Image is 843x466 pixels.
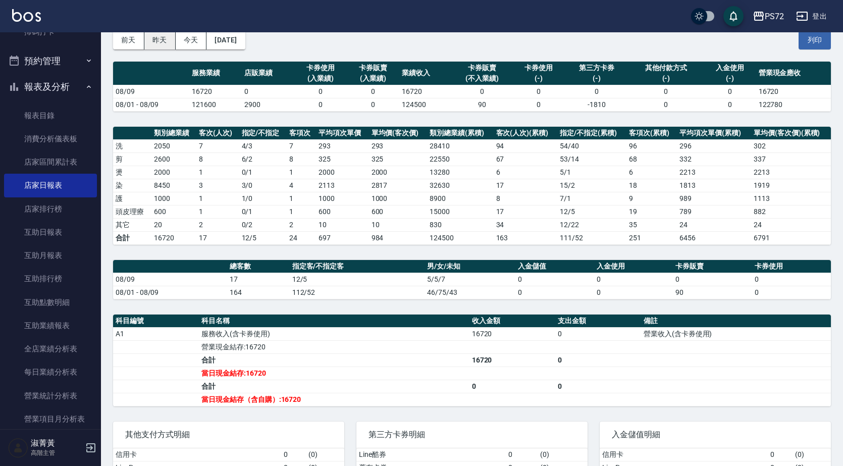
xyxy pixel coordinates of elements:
[427,231,493,244] td: 124500
[768,448,793,461] td: 0
[297,73,344,84] div: (入業績)
[626,205,677,218] td: 19
[469,353,555,367] td: 16720
[4,48,97,74] button: 預約管理
[113,85,189,98] td: 08/09
[494,205,558,218] td: 17
[189,98,242,111] td: 121600
[239,192,287,205] td: 1 / 0
[555,380,641,393] td: 0
[494,179,558,192] td: 17
[369,139,428,152] td: 293
[144,31,176,49] button: 昨天
[515,260,594,273] th: 入金儲值
[706,73,754,84] div: (-)
[454,63,510,73] div: 卡券販賣
[239,166,287,179] td: 0 / 1
[565,85,628,98] td: 0
[4,407,97,431] a: 營業項目月分析表
[494,152,558,166] td: 67
[751,192,831,205] td: 1113
[557,179,626,192] td: 15 / 2
[287,127,316,140] th: 客項次
[677,139,751,152] td: 296
[239,152,287,166] td: 6 / 2
[290,286,425,299] td: 112/52
[113,139,151,152] td: 洗
[113,273,227,286] td: 08/09
[557,127,626,140] th: 指定/不指定(累積)
[151,127,196,140] th: 類別總業績
[287,152,316,166] td: 8
[113,286,227,299] td: 08/01 - 08/09
[641,327,831,340] td: 營業收入(含卡券使用)
[196,192,239,205] td: 1
[427,127,493,140] th: 類別總業績(累積)
[706,63,754,73] div: 入金使用
[242,62,294,85] th: 店販業績
[349,63,397,73] div: 卡券販賣
[239,179,287,192] td: 3 / 0
[626,139,677,152] td: 96
[199,393,469,406] td: 當日現金結存（含自購）:16720
[454,73,510,84] div: (不入業績)
[677,192,751,205] td: 989
[196,127,239,140] th: 客次(人次)
[242,85,294,98] td: 0
[612,430,819,440] span: 入金儲值明細
[316,231,369,244] td: 697
[151,152,196,166] td: 2600
[756,98,831,111] td: 122780
[469,315,555,328] th: 收入金額
[751,205,831,218] td: 882
[494,192,558,205] td: 8
[4,360,97,384] a: 每日業績分析表
[290,273,425,286] td: 12/5
[347,98,399,111] td: 0
[369,166,428,179] td: 2000
[677,152,751,166] td: 332
[306,448,344,461] td: ( 0 )
[294,85,347,98] td: 0
[113,205,151,218] td: 頭皮理療
[369,205,428,218] td: 600
[113,98,189,111] td: 08/01 - 08/09
[494,127,558,140] th: 客次(人次)(累積)
[626,166,677,179] td: 6
[113,166,151,179] td: 燙
[469,327,555,340] td: 16720
[594,260,673,273] th: 入金使用
[677,166,751,179] td: 2213
[369,192,428,205] td: 1000
[557,192,626,205] td: 7 / 1
[626,152,677,166] td: 68
[316,218,369,231] td: 10
[515,63,562,73] div: 卡券使用
[196,231,239,244] td: 17
[4,20,97,43] a: 掃碼打卡
[749,6,788,27] button: PS72
[594,286,673,299] td: 0
[628,98,703,111] td: 0
[151,192,196,205] td: 1000
[557,231,626,244] td: 111/52
[242,98,294,111] td: 2900
[425,260,515,273] th: 男/女/未知
[4,104,97,127] a: 報表目錄
[4,291,97,314] a: 互助點數明細
[677,218,751,231] td: 24
[189,85,242,98] td: 16720
[4,197,97,221] a: 店家排行榜
[227,286,289,299] td: 164
[427,218,493,231] td: 830
[316,127,369,140] th: 平均項次單價
[113,218,151,231] td: 其它
[290,260,425,273] th: 指定客/不指定客
[631,73,701,84] div: (-)
[227,260,289,273] th: 總客數
[512,98,565,111] td: 0
[673,273,752,286] td: 0
[199,327,469,340] td: 服務收入(含卡券使用)
[538,448,588,461] td: ( 0 )
[494,231,558,244] td: 163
